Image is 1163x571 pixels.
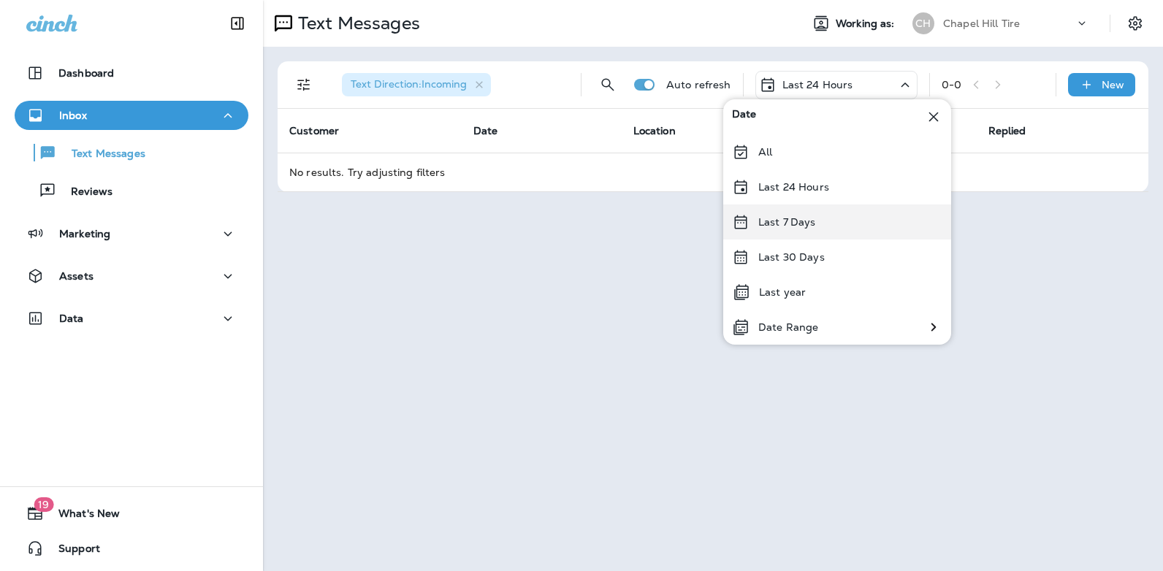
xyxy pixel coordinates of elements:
[56,185,113,199] p: Reviews
[59,110,87,121] p: Inbox
[782,79,853,91] p: Last 24 Hours
[473,124,498,137] span: Date
[351,77,467,91] span: Text Direction : Incoming
[15,101,248,130] button: Inbox
[15,58,248,88] button: Dashboard
[15,304,248,333] button: Data
[758,216,816,228] p: Last 7 Days
[943,18,1020,29] p: Chapel Hill Tire
[942,79,961,91] div: 0 - 0
[988,124,1026,137] span: Replied
[758,181,829,193] p: Last 24 Hours
[1102,79,1124,91] p: New
[15,175,248,206] button: Reviews
[59,228,110,239] p: Marketing
[15,534,248,563] button: Support
[15,261,248,291] button: Assets
[758,251,825,263] p: Last 30 Days
[59,313,84,324] p: Data
[758,146,772,158] p: All
[593,70,622,99] button: Search Messages
[44,543,100,560] span: Support
[836,18,898,30] span: Working as:
[342,73,491,96] div: Text Direction:Incoming
[912,12,934,34] div: CH
[732,108,757,126] span: Date
[278,153,1148,191] td: No results. Try adjusting filters
[759,286,806,298] p: Last year
[59,270,94,282] p: Assets
[15,219,248,248] button: Marketing
[15,137,248,168] button: Text Messages
[292,12,420,34] p: Text Messages
[217,9,258,38] button: Collapse Sidebar
[633,124,676,137] span: Location
[758,321,818,333] p: Date Range
[34,497,53,512] span: 19
[289,70,319,99] button: Filters
[57,147,145,161] p: Text Messages
[58,67,114,79] p: Dashboard
[15,499,248,528] button: 19What's New
[1122,10,1148,37] button: Settings
[289,124,339,137] span: Customer
[666,79,731,91] p: Auto refresh
[44,507,120,525] span: What's New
